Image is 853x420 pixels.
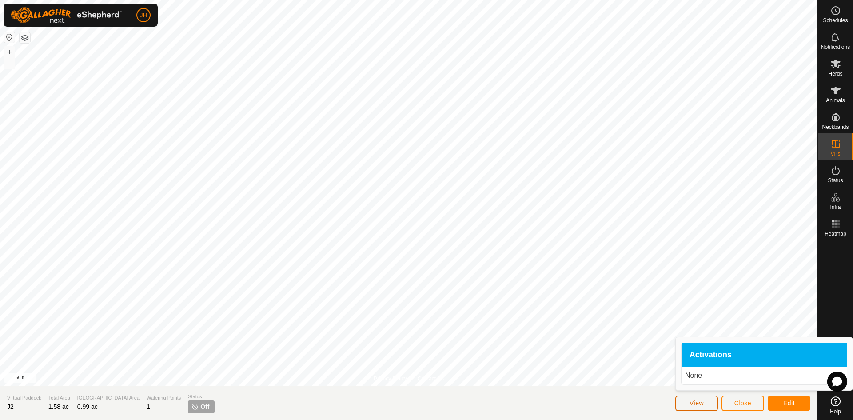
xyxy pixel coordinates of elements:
[830,204,841,210] span: Infra
[147,403,150,410] span: 1
[4,32,15,43] button: Reset Map
[830,409,841,414] span: Help
[822,124,849,130] span: Neckbands
[823,18,848,23] span: Schedules
[675,396,718,411] button: View
[828,178,843,183] span: Status
[818,393,853,418] a: Help
[690,351,732,359] span: Activations
[48,394,70,402] span: Total Area
[147,394,181,402] span: Watering Points
[7,394,41,402] span: Virtual Paddock
[77,394,140,402] span: [GEOGRAPHIC_DATA] Area
[418,375,444,383] a: Contact Us
[7,403,14,410] span: J2
[825,231,846,236] span: Heatmap
[821,44,850,50] span: Notifications
[48,403,69,410] span: 1.58 ac
[140,11,147,20] span: JH
[690,400,704,407] span: View
[826,98,845,103] span: Animals
[11,7,122,23] img: Gallagher Logo
[768,396,810,411] button: Edit
[4,47,15,57] button: +
[828,71,842,76] span: Herds
[783,400,795,407] span: Edit
[830,151,840,156] span: VPs
[77,403,98,410] span: 0.99 ac
[200,402,209,412] span: Off
[685,370,843,381] p: None
[734,400,751,407] span: Close
[374,375,407,383] a: Privacy Policy
[721,396,764,411] button: Close
[4,58,15,69] button: –
[191,403,199,410] img: turn-off
[188,393,215,400] span: Status
[20,32,30,43] button: Map Layers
